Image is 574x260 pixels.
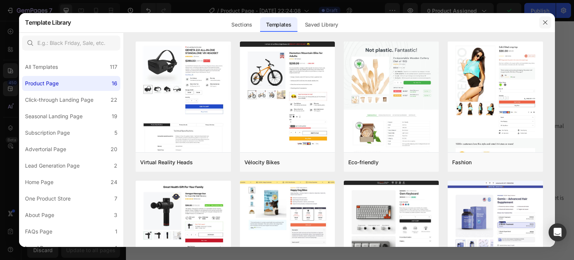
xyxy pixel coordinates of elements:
[114,128,117,137] div: 5
[25,95,93,104] div: Click-through Landing Page
[115,227,117,236] div: 1
[6,87,143,96] p: Wide Field of View
[6,172,143,190] p: Get a crystal clear view with two 4K high-density LCD displays.
[111,145,117,154] div: 20
[305,172,442,190] p: Wear it with ease because the GEMETA VR headset is engineered to feel lighter.
[25,194,71,203] div: One Product Store
[111,95,117,104] div: 22
[25,211,54,220] div: About Page
[25,161,80,170] div: Lead Generation Page
[25,227,52,236] div: FAQs Page
[25,62,58,71] div: All Templates
[305,101,442,119] p: Built-in eye-tracking at 200 Hz for a tailored, optimal experience to every user
[25,128,70,137] div: Subscription Page
[225,17,258,32] div: Sections
[112,112,117,121] div: 19
[140,158,193,167] div: Virtual Reality Heads
[114,244,117,253] div: 4
[112,79,117,88] div: 16
[114,161,117,170] div: 2
[549,223,567,241] div: Open Intercom Messenger
[452,158,472,167] div: Fashion
[75,17,373,34] p: EXPLORE THE GEMETA 2.0 VR HEADSET
[81,4,367,13] p: A CLOSER LOOK
[260,17,297,32] div: Templates
[25,112,83,121] div: Seasonal Landing Page
[22,36,120,51] input: E.g.: Black Friday, Sale, etc.
[348,158,379,167] div: Eco-friendly
[25,79,59,88] div: Product Page
[111,178,117,187] div: 24
[114,194,117,203] div: 7
[6,159,143,168] p: Highest 8K Resolution
[25,178,53,187] div: Home Page
[114,211,117,220] div: 3
[299,17,344,32] div: Saved Library
[25,244,53,253] div: Legal Page
[244,158,280,167] div: Vélocity Bikes
[110,62,117,71] div: 117
[6,101,143,119] p: Provides perfect wide view with 120-degree FOV.
[305,87,442,96] p: Precise Eye-Tracking Systems
[305,159,442,168] p: Supreme Comfort
[25,145,66,154] div: Advertorial Page
[25,13,71,32] h2: Template Library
